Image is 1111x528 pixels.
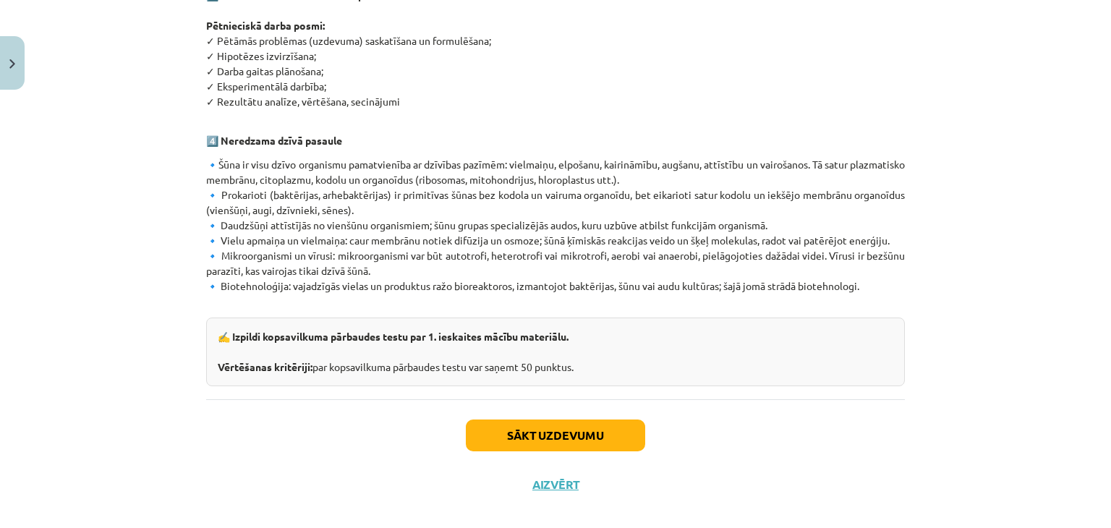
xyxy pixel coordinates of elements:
[218,330,569,343] b: ✍️ Izpildi kopsavilkuma pārbaudes testu par 1. ieskaites mācību materiālu.
[9,59,15,69] img: icon-close-lesson-0947bae3869378f0d4975bcd49f059093ad1ed9edebbc8119c70593378902aed.svg
[218,360,312,373] strong: Vērtēšanas kritēriji:
[206,157,905,309] p: 🔹Šūna ir visu dzīvo organismu pamatvienība ar dzīvības pazīmēm: vielmaiņu, elpošanu, kairināmību,...
[528,477,583,492] button: Aizvērt
[206,19,325,32] strong: Pētnieciskā darba posmi:
[466,420,645,451] button: Sākt uzdevumu
[206,318,905,386] div: par kopsavilkuma pārbaudes testu var saņemt 50 punktus.
[206,134,342,147] strong: 4️⃣ Neredzama dzīvā pasaule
